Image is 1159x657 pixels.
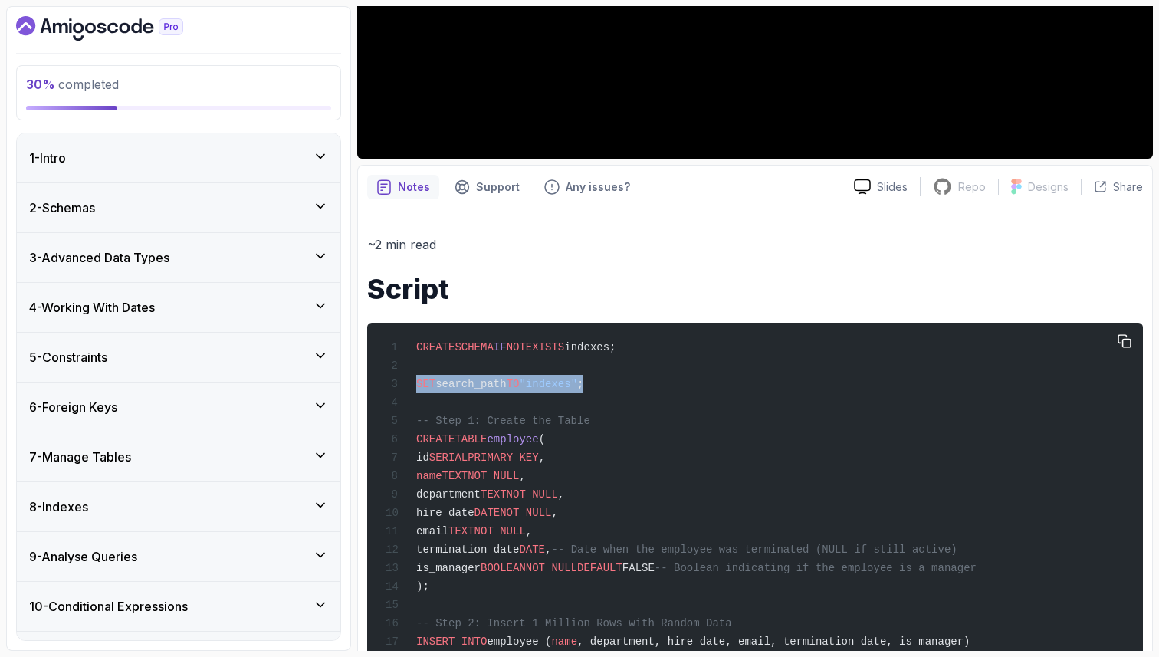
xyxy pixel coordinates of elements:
[494,341,507,353] span: IF
[398,179,430,195] p: Notes
[481,488,507,501] span: TEXT
[519,544,545,556] span: DATE
[29,547,137,566] h3: 9 - Analyse Queries
[519,470,525,482] span: ,
[519,378,577,390] span: "indexes"
[442,470,468,482] span: TEXT
[577,562,622,574] span: DEFAULT
[17,532,340,581] button: 9-Analyse Queries
[448,525,474,537] span: TEXT
[367,234,1143,255] p: ~2 min read
[26,77,119,92] span: completed
[481,562,526,574] span: BOOLEAN
[416,617,732,629] span: -- Step 2: Insert 1 Million Rows with Random Data
[17,233,340,282] button: 3-Advanced Data Types
[539,433,545,445] span: (
[367,274,1143,304] h1: Script
[877,179,908,195] p: Slides
[474,525,526,537] span: NOT NULL
[622,562,655,574] span: FALSE
[507,378,520,390] span: TO
[487,433,538,445] span: employee
[564,341,616,353] span: indexes;
[416,415,590,427] span: -- Step 1: Create the Table
[526,525,532,537] span: ,
[416,580,429,593] span: );
[1028,179,1069,195] p: Designs
[17,333,340,382] button: 5-Constraints
[416,525,448,537] span: email
[558,488,564,501] span: ,
[367,175,439,199] button: notes button
[29,448,131,466] h3: 7 - Manage Tables
[416,452,429,464] span: id
[468,470,519,482] span: NOT NULL
[416,433,455,445] span: CREATE
[535,175,639,199] button: Feedback button
[17,283,340,332] button: 4-Working With Dates
[416,341,455,353] span: CREATE
[17,432,340,481] button: 7-Manage Tables
[29,597,188,616] h3: 10 - Conditional Expressions
[526,562,577,574] span: NOT NULL
[468,452,538,464] span: PRIMARY KEY
[551,544,957,556] span: -- Date when the employee was terminated (NULL if still active)
[416,562,481,574] span: is_manager
[29,199,95,217] h3: 2 - Schemas
[1081,179,1143,195] button: Share
[545,544,551,556] span: ,
[17,582,340,631] button: 10-Conditional Expressions
[29,298,155,317] h3: 4 - Working With Dates
[416,636,487,648] span: INSERT INTO
[416,507,474,519] span: hire_date
[577,636,970,648] span: , department, hire_date, email, termination_date, is_manager)
[842,179,920,195] a: Slides
[29,248,169,267] h3: 3 - Advanced Data Types
[416,544,519,556] span: termination_date
[416,488,481,501] span: department
[435,378,506,390] span: search_path
[577,378,583,390] span: ;
[526,341,564,353] span: EXISTS
[17,482,340,531] button: 8-Indexes
[29,398,117,416] h3: 6 - Foreign Keys
[29,498,88,516] h3: 8 - Indexes
[507,488,558,501] span: NOT NULL
[17,133,340,182] button: 1-Intro
[445,175,529,199] button: Support button
[17,383,340,432] button: 6-Foreign Keys
[551,636,577,648] span: name
[16,16,218,41] a: Dashboard
[487,636,551,648] span: employee (
[474,507,501,519] span: DATE
[26,77,55,92] span: 30 %
[29,149,66,167] h3: 1 - Intro
[539,452,545,464] span: ,
[17,183,340,232] button: 2-Schemas
[29,348,107,366] h3: 5 - Constraints
[551,507,557,519] span: ,
[507,341,526,353] span: NOT
[958,179,986,195] p: Repo
[455,433,487,445] span: TABLE
[500,507,551,519] span: NOT NULL
[429,452,468,464] span: SERIAL
[455,341,493,353] span: SCHEMA
[1113,179,1143,195] p: Share
[655,562,977,574] span: -- Boolean indicating if the employee is a manager
[476,179,520,195] p: Support
[566,179,630,195] p: Any issues?
[416,470,442,482] span: name
[416,378,435,390] span: SET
